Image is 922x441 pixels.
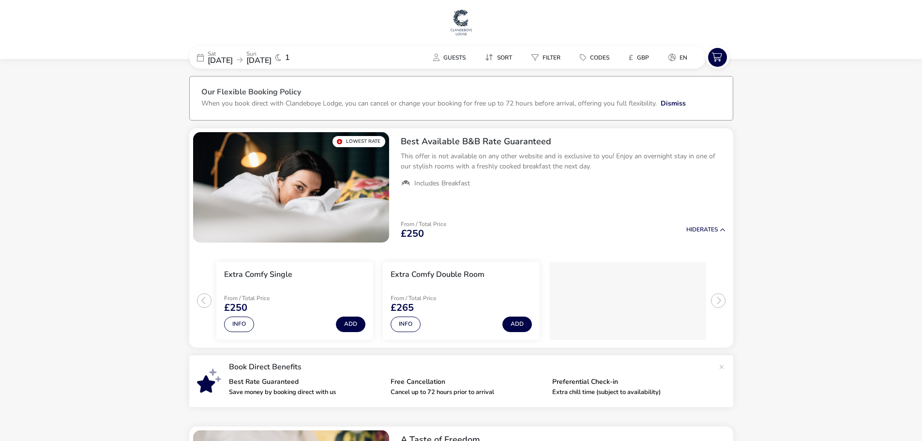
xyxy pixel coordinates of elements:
p: Extra chill time (subject to availability) [552,389,706,395]
span: Sort [497,54,512,61]
button: Filter [524,50,568,64]
span: £250 [224,303,247,313]
span: 1 [285,54,290,61]
h3: Extra Comfy Single [224,270,292,280]
div: Lowest Rate [333,136,385,147]
naf-pibe-menu-bar-item: £GBP [621,50,661,64]
naf-pibe-menu-bar-item: Codes [572,50,621,64]
button: HideRates [686,227,726,233]
p: When you book direct with Clandeboye Lodge, you can cancel or change your booking for free up to ... [201,99,657,108]
p: Book Direct Benefits [229,363,714,371]
p: Sun [246,51,272,57]
h3: Our Flexible Booking Policy [201,88,721,98]
span: £265 [391,303,414,313]
span: Filter [543,54,560,61]
p: Sat [208,51,233,57]
span: Includes Breakfast [414,179,470,188]
naf-pibe-menu-bar-item: en [661,50,699,64]
i: £ [629,53,633,62]
swiper-slide: 1 / 3 [212,258,378,344]
naf-pibe-menu-bar-item: Guests [425,50,477,64]
p: From / Total Price [401,221,446,227]
span: GBP [637,54,649,61]
span: Guests [443,54,466,61]
p: Free Cancellation [391,379,544,385]
span: £250 [401,229,424,239]
p: From / Total Price [224,295,293,301]
button: Codes [572,50,617,64]
h2: Best Available B&B Rate Guaranteed [401,136,726,147]
p: Cancel up to 72 hours prior to arrival [391,389,544,395]
p: From / Total Price [391,295,459,301]
button: en [661,50,695,64]
span: en [680,54,687,61]
naf-pibe-menu-bar-item: Sort [477,50,524,64]
button: Add [502,317,532,332]
h3: Extra Comfy Double Room [391,270,484,280]
div: Best Available B&B Rate GuaranteedThis offer is not available on any other website and is exclusi... [393,128,733,196]
button: £GBP [621,50,657,64]
span: [DATE] [208,55,233,66]
button: Guests [425,50,473,64]
p: Save money by booking direct with us [229,389,383,395]
p: This offer is not available on any other website and is exclusive to you! Enjoy an overnight stay... [401,151,726,171]
button: Info [224,317,254,332]
button: Add [336,317,365,332]
span: Hide [686,226,700,233]
span: [DATE] [246,55,272,66]
p: Preferential Check-in [552,379,706,385]
img: Main Website [449,8,473,37]
swiper-slide: 2 / 3 [378,258,544,344]
naf-pibe-menu-bar-item: Filter [524,50,572,64]
div: Sat[DATE]Sun[DATE]1 [189,46,334,69]
swiper-slide: 3 / 3 [544,258,711,344]
button: Dismiss [661,98,686,108]
button: Info [391,317,421,332]
swiper-slide: 1 / 1 [193,132,389,243]
button: Sort [477,50,520,64]
p: Best Rate Guaranteed [229,379,383,385]
span: Codes [590,54,609,61]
